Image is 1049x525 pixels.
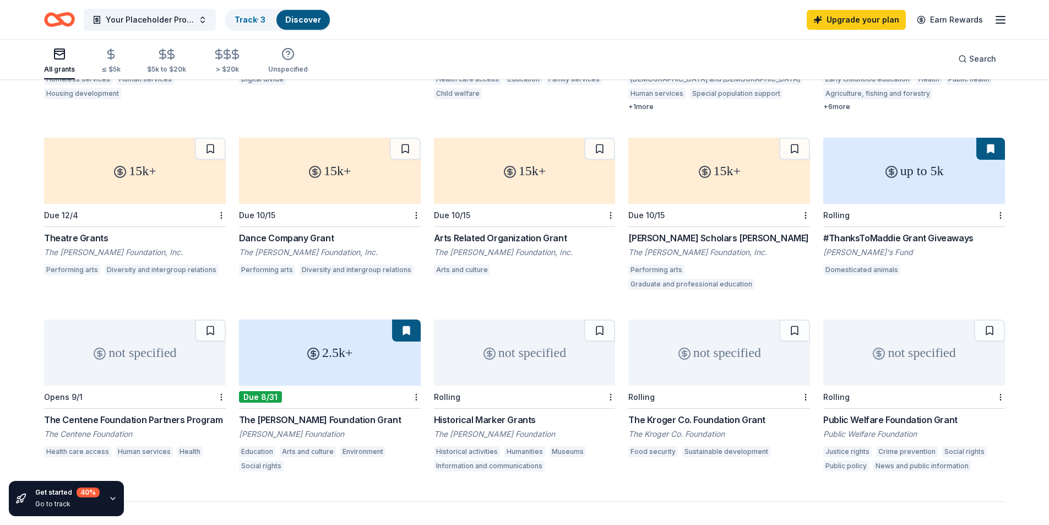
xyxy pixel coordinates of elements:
div: Arts and culture [434,264,490,275]
div: Get started [35,488,100,497]
div: News and public information [873,461,971,472]
div: Rolling [434,392,460,402]
div: Museums [550,446,586,457]
div: Justice rights [823,446,872,457]
a: up to 5kRolling#ThanksToMaddie Grant Giveaways[PERSON_NAME]'s FundDomesticated animals [823,138,1005,279]
div: The Kroger Co. Foundation Grant [628,413,810,426]
div: + 1 more [628,102,810,111]
div: The [PERSON_NAME] Foundation, Inc. [434,247,616,258]
div: Early childhood education [823,74,912,85]
div: The [PERSON_NAME] Foundation, Inc. [628,247,810,258]
div: Human services [628,88,686,99]
div: #ThanksToMaddie Grant Giveaways [823,231,1005,245]
div: [PERSON_NAME] Scholars [PERSON_NAME] [628,231,810,245]
div: Historical Marker Grants [434,413,616,426]
a: Upgrade your plan [807,10,906,30]
div: Health care access [44,446,111,457]
div: Family services [546,74,602,85]
button: Track· 3Discover [225,9,331,31]
a: 15k+Due 10/15[PERSON_NAME] Scholars [PERSON_NAME]The [PERSON_NAME] Foundation, Inc.Performing art... [628,138,810,293]
div: All grants [44,65,75,74]
div: Rolling [823,210,850,220]
a: 2.5k+Due 8/31The [PERSON_NAME] Foundation Grant[PERSON_NAME] FoundationEducationArts and cultureE... [239,320,421,475]
div: Sustainable development [682,446,770,457]
div: Due 10/15 [628,210,665,220]
div: up to 5k [823,138,1005,204]
div: Due 8/31 [239,391,282,403]
div: Health [177,446,203,457]
button: Your Placeholder Project [84,9,216,31]
div: 2.5k+ [239,320,421,386]
button: > $20k [213,44,242,79]
a: not specifiedOpens 9/1The Centene Foundation Partners ProgramThe Centene FoundationHealth care ac... [44,320,226,461]
button: $5k to $20k [147,44,186,79]
a: Discover [285,15,321,24]
div: not specified [628,320,810,386]
div: [DEMOGRAPHIC_DATA] and [DEMOGRAPHIC_DATA] [628,74,802,85]
div: Education [239,446,275,457]
div: not specified [44,320,226,386]
div: Graduate and professional education [628,279,754,290]
div: The [PERSON_NAME] Foundation, Inc. [44,247,226,258]
div: Diversity and intergroup relations [300,264,414,275]
div: + 6 more [823,102,1005,111]
div: Due 12/4 [44,210,78,220]
div: Food security [628,446,678,457]
div: ≤ $5k [101,65,121,74]
div: The [PERSON_NAME] Foundation, Inc. [239,247,421,258]
div: Environment [340,446,385,457]
a: not specifiedRollingHistorical Marker GrantsThe [PERSON_NAME] FoundationHistorical activitiesHuma... [434,320,616,475]
div: 15k+ [44,138,226,204]
div: Health [916,74,942,85]
div: $5k to $20k [147,65,186,74]
div: Public Welfare Foundation Grant [823,413,1005,426]
div: The [PERSON_NAME] Foundation [434,429,616,440]
div: The Centene Foundation [44,429,226,440]
div: Diversity and intergroup relations [105,264,219,275]
div: Education [506,74,542,85]
div: Child welfare [434,88,482,99]
div: Rolling [823,392,850,402]
div: Agriculture, fishing and forestry [823,88,932,99]
a: 15k+Due 10/15Dance Company GrantThe [PERSON_NAME] Foundation, Inc.Performing artsDiversity and in... [239,138,421,279]
div: The Centene Foundation Partners Program [44,413,226,426]
div: Public policy [823,461,869,472]
button: All grants [44,43,75,79]
div: Information and communications [434,461,545,472]
a: not specifiedRollingThe Kroger Co. Foundation GrantThe Kroger Co. FoundationFood securitySustaina... [628,320,810,461]
div: Arts and culture [280,446,336,457]
div: [PERSON_NAME] Foundation [239,429,421,440]
div: The Kroger Co. Foundation [628,429,810,440]
div: The [PERSON_NAME] Foundation Grant [239,413,421,426]
a: Home [44,7,75,33]
span: Your Placeholder Project [106,13,194,26]
div: Performing arts [239,264,295,275]
button: ≤ $5k [101,44,121,79]
button: Search [949,48,1005,70]
div: [PERSON_NAME]'s Fund [823,247,1005,258]
a: not specifiedRollingPublic Welfare Foundation GrantPublic Welfare FoundationJustice rightsCrime p... [823,320,1005,475]
div: Housing development [44,88,121,99]
div: not specified [823,320,1005,386]
button: Unspecified [268,43,308,79]
div: Public Welfare Foundation [823,429,1005,440]
a: 15k+Due 10/15Arts Related Organization GrantThe [PERSON_NAME] Foundation, Inc.Arts and culture [434,138,616,279]
a: Track· 3 [235,15,265,24]
div: Humanities [504,446,545,457]
div: Arts Related Organization Grant [434,231,616,245]
span: Search [969,52,996,66]
div: Performing arts [628,264,684,275]
div: Social rights [942,446,987,457]
div: 15k+ [239,138,421,204]
div: Theatre Grants [44,231,226,245]
div: Domesticated animals [823,264,900,275]
div: Go to track [35,500,100,508]
a: Earn Rewards [910,10,990,30]
div: Due 10/15 [434,210,470,220]
div: Dance Company Grant [239,231,421,245]
div: Due 10/15 [239,210,275,220]
div: Human services [117,74,174,85]
div: Digital divide [239,74,286,85]
div: Public health [946,74,992,85]
div: Opens 9/1 [44,392,83,402]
